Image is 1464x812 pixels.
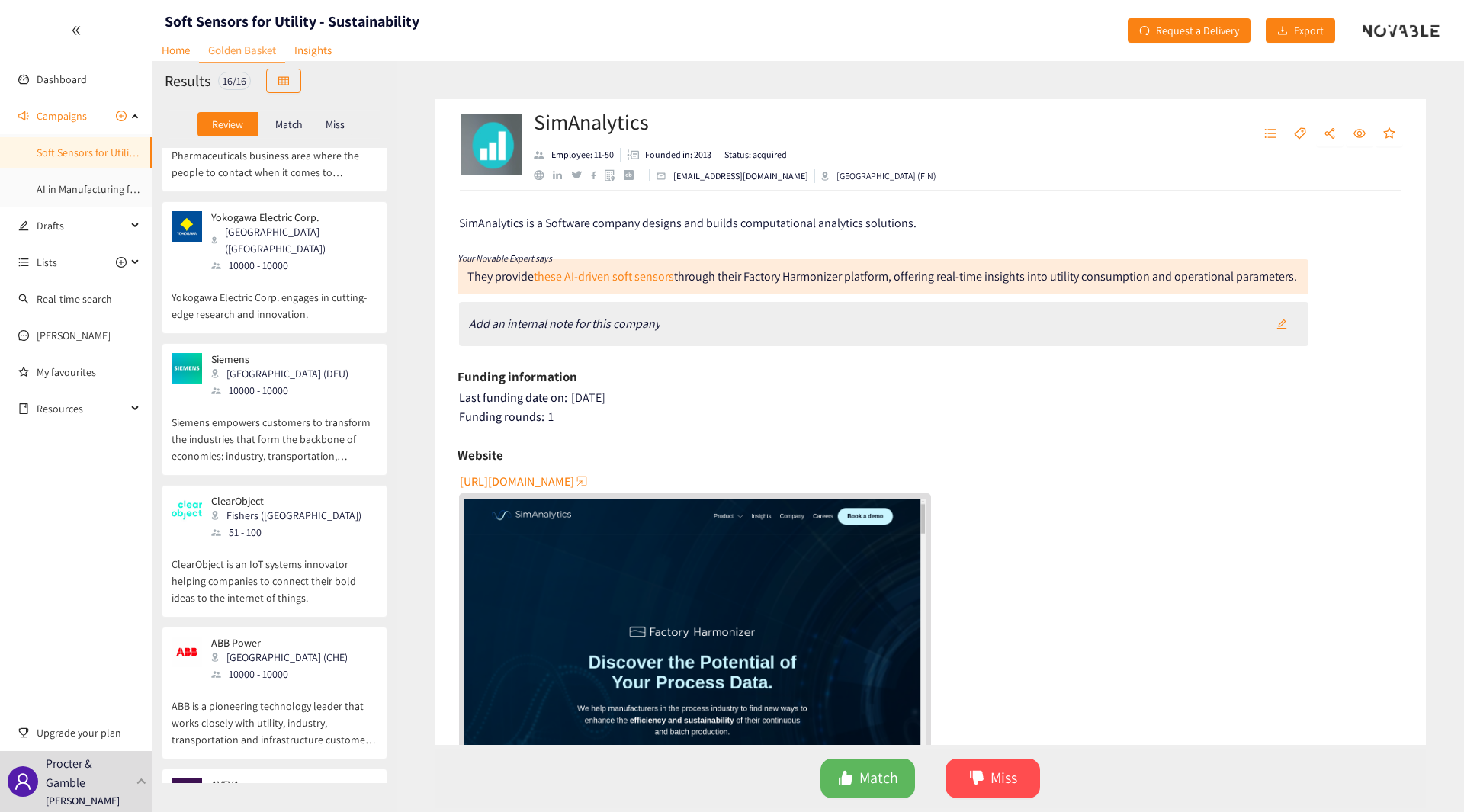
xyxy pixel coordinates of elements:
span: Campaigns [37,101,87,131]
span: Drafts [37,210,127,241]
h6: Funding information [457,365,577,388]
img: Snapshot of the company's website [172,637,202,667]
div: [GEOGRAPHIC_DATA] (DEU) [211,365,358,382]
span: [URL][DOMAIN_NAME] [460,472,574,491]
a: crunchbase [624,170,643,180]
span: Export [1294,22,1324,39]
button: share-alt [1316,122,1344,146]
button: eye [1346,122,1373,146]
p: ABB is a pioneering technology leader that works closely with utility, industry, transportation a... [172,682,377,748]
img: Snapshot of the company's website [172,495,202,525]
p: AVEVA [211,778,303,791]
img: Company Logo [461,114,522,175]
li: Founded in year [621,148,718,162]
div: 16 / 16 [218,72,251,90]
a: Real-time search [37,292,112,306]
span: eye [1353,127,1366,141]
span: SimAnalytics is a Software company designs and builds computational analytics solutions. [459,215,917,231]
div: [GEOGRAPHIC_DATA] ([GEOGRAPHIC_DATA]) [211,223,376,257]
a: google maps [605,169,624,181]
span: Miss [990,766,1017,790]
p: [PERSON_NAME] [46,792,120,809]
a: facebook [591,171,605,179]
span: sound [18,111,29,121]
span: plus-circle [116,111,127,121]
p: Yokogawa Electric Corp. [211,211,367,223]
span: table [278,75,289,88]
span: redo [1139,25,1150,37]
button: table [266,69,301,93]
iframe: Chat Widget [1388,739,1464,812]
p: Procter & Gamble [46,754,130,792]
button: edit [1265,312,1299,336]
h6: Website [457,444,503,467]
button: redoRequest a Delivery [1128,18,1250,43]
h1: Soft Sensors for Utility - Sustainability [165,11,419,32]
p: ABB Power [211,637,348,649]
span: Last funding date on: [459,390,567,406]
span: share-alt [1324,127,1336,141]
button: tag [1286,122,1314,146]
span: Match [859,766,898,790]
span: book [18,403,29,414]
p: ClearObject [211,495,361,507]
button: downloadExport [1266,18,1335,43]
a: Dashboard [37,72,87,86]
span: unordered-list [18,257,29,268]
span: double-left [71,25,82,36]
span: tag [1294,127,1306,141]
a: linkedin [553,171,571,180]
a: [PERSON_NAME] [37,329,111,342]
div: 10000 - 10000 [211,382,358,399]
span: plus-circle [116,257,127,268]
div: They provide through their Factory Harmonizer platform, offering real-time insights into utility ... [467,268,1297,284]
span: user [14,772,32,791]
p: [EMAIL_ADDRESS][DOMAIN_NAME] [673,169,808,183]
p: Siemens empowers customers to transform the industries that form the backbone of economies: indus... [172,399,377,464]
span: Funding rounds: [459,409,544,425]
p: Employee: 11-50 [551,148,614,162]
span: Upgrade your plan [37,717,140,748]
button: [URL][DOMAIN_NAME] [460,469,589,493]
span: edit [18,220,29,231]
a: My favourites [37,357,140,387]
span: star [1383,127,1395,141]
span: like [838,770,853,788]
p: Yokogawa Electric Corp. engages in cutting-edge research and innovation. [172,274,377,323]
a: website [464,499,926,758]
span: Request a Delivery [1156,22,1239,39]
p: [PERSON_NAME] Pharma is a Pharmaceuticals business area where the people to contact when it comes... [172,115,377,181]
span: download [1277,25,1288,37]
a: these AI-driven soft sensors [534,268,674,284]
span: edit [1276,319,1287,331]
img: Snapshot of the Company's website [464,499,926,758]
img: Snapshot of the company's website [172,211,202,242]
div: [GEOGRAPHIC_DATA] (FIN) [821,169,936,183]
p: Siemens [211,353,348,365]
p: Miss [326,118,345,130]
span: unordered-list [1264,127,1276,141]
a: twitter [571,171,590,178]
h2: SimAnalytics [534,107,936,137]
a: website [534,170,553,180]
button: unordered-list [1257,122,1284,146]
p: Review [212,118,243,130]
button: dislikeMiss [945,759,1040,798]
a: AI in Manufacturing for Utilities [37,182,176,196]
p: ClearObject is an IoT systems innovator helping companies to connect their bold ideas to the inte... [172,541,377,606]
i: Add an internal note for this company [469,316,660,332]
div: [DATE] [459,390,1404,406]
div: Fishers ([GEOGRAPHIC_DATA]) [211,507,371,524]
span: trophy [18,727,29,738]
button: star [1376,122,1403,146]
span: Lists [37,247,57,278]
a: Insights [285,38,341,62]
li: Status [718,148,787,162]
div: 51 - 100 [211,524,371,541]
li: Employees [534,148,621,162]
a: Soft Sensors for Utility - Sustainability [37,146,206,159]
i: Your Novable Expert says [457,252,552,264]
img: Snapshot of the company's website [172,778,202,809]
div: 1 [459,409,1404,425]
